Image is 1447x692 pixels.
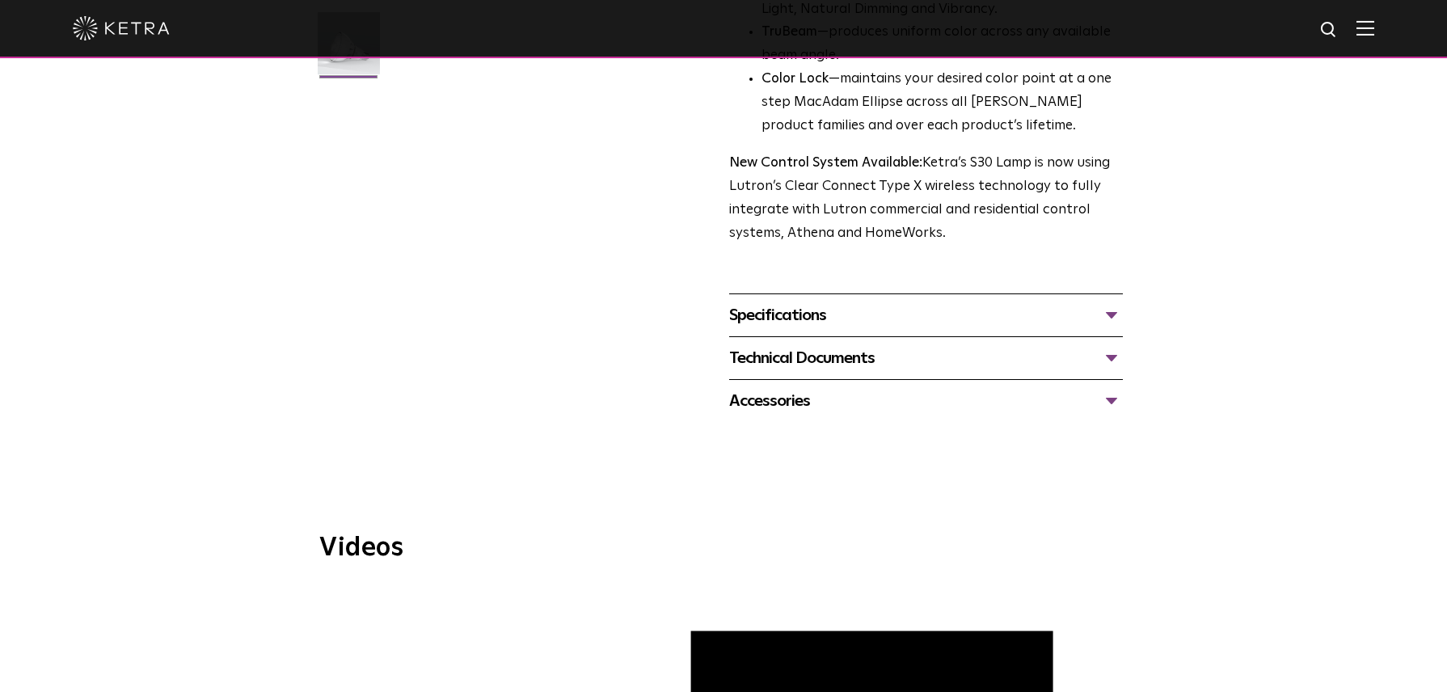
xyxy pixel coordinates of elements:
img: search icon [1319,20,1339,40]
img: ketra-logo-2019-white [73,16,170,40]
img: Hamburger%20Nav.svg [1356,20,1374,36]
strong: New Control System Available: [729,156,922,170]
div: Technical Documents [729,345,1123,371]
strong: Color Lock [761,72,829,86]
div: Accessories [729,388,1123,414]
h3: Videos [319,535,1128,561]
li: —maintains your desired color point at a one step MacAdam Ellipse across all [PERSON_NAME] produc... [761,68,1123,138]
p: Ketra’s S30 Lamp is now using Lutron’s Clear Connect Type X wireless technology to fully integrat... [729,152,1123,246]
div: Specifications [729,302,1123,328]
